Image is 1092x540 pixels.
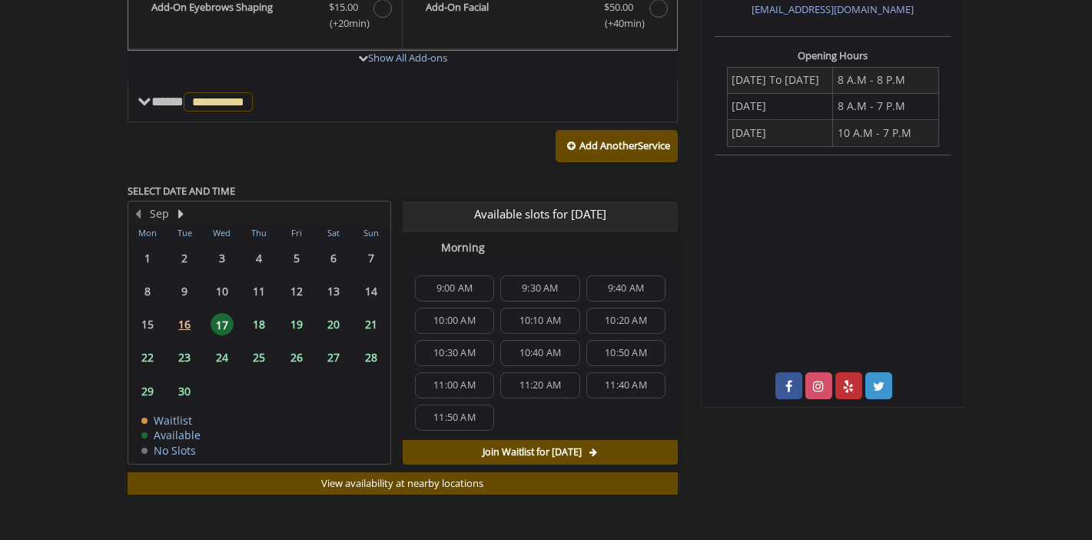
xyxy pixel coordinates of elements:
td: Select day29 [129,374,166,407]
td: [DATE] To [DATE] [727,67,833,93]
button: Add AnotherService [556,130,678,162]
td: Select day26 [277,341,314,374]
span: Join Waitlist for [DATE] [483,446,582,458]
span: 24 [211,346,234,368]
div: 11:40 AM [586,372,665,398]
td: Select day20 [315,308,352,341]
span: 11:00 AM [433,379,476,392]
div: 10:40 AM [500,340,579,366]
td: [DATE] [727,93,833,119]
div: 10:50 AM [586,340,665,366]
span: 9:40 AM [608,282,644,295]
th: Sun [352,225,390,241]
td: Select day25 [241,341,277,374]
td: Select day22 [129,341,166,374]
td: Select day30 [166,374,203,407]
span: Morning [441,242,485,254]
span: 21 [360,313,383,335]
span: 10:10 AM [519,315,562,327]
div: 10:20 AM [586,308,665,334]
span: 9:00 AM [436,282,473,295]
td: Available [141,429,201,441]
span: 11:50 AM [433,412,476,424]
h3: Opening Hours [715,50,951,61]
td: Select day16 [166,308,203,341]
span: 26 [285,346,308,368]
span: 18 [247,313,271,335]
button: Next Month [175,205,188,222]
div: 11:50 AM [415,405,494,431]
button: View availability at nearby locations [128,472,679,495]
div: 11:20 AM [500,372,579,398]
td: Select day27 [315,341,352,374]
span: 11:40 AM [605,379,647,392]
div: 9:00 AM [415,275,494,302]
div: 9:40 AM [586,275,665,302]
span: 10:40 AM [519,347,562,359]
td: Select day19 [277,308,314,341]
td: Select day28 [352,341,390,374]
th: Sat [315,225,352,241]
span: View availability at nearby locations [321,476,483,490]
th: Tue [166,225,203,241]
th: Thu [241,225,277,241]
td: Select day24 [203,341,240,374]
span: 22 [136,346,159,368]
span: 30 [173,380,196,402]
div: 10:10 AM [500,308,579,334]
td: No Slots [141,445,201,456]
span: 9:30 AM [522,282,558,295]
button: Previous Month [132,205,144,222]
b: Add Another Service [579,138,670,152]
span: (+20min ) [320,15,366,32]
a: Show All Add-ons [368,51,447,65]
span: 19 [285,313,308,335]
td: Select day21 [352,308,390,341]
td: 10 A.M - 7 P.M [833,120,939,146]
b: SELECT DATE AND TIME [128,184,235,198]
span: 16 [173,313,196,335]
td: Select day17 [203,308,240,341]
span: 17 [211,313,234,335]
button: Sep [150,205,169,222]
span: 27 [322,346,345,368]
span: 25 [247,346,271,368]
a: [EMAIL_ADDRESS][DOMAIN_NAME] [752,2,914,16]
div: 9:30 AM [500,275,579,302]
span: 28 [360,346,383,368]
div: 11:00 AM [415,372,494,398]
td: 8 A.M - 7 P.M [833,93,939,119]
td: [DATE] [727,120,833,146]
td: Waitlist [141,415,201,426]
td: Select day23 [166,341,203,374]
span: 20 [322,313,345,335]
th: Mon [129,225,166,241]
span: (+40min ) [596,15,641,32]
span: 10:00 AM [433,315,476,327]
span: 11:20 AM [519,379,562,392]
span: 29 [136,380,159,402]
p: Available slots for [DATE] [409,208,672,221]
td: Select day18 [241,308,277,341]
th: Wed [203,225,240,241]
span: 10:30 AM [433,347,476,359]
span: 10:20 AM [605,315,647,327]
span: 10:50 AM [605,347,647,359]
div: 10:30 AM [415,340,494,366]
th: Fri [277,225,314,241]
span: 23 [173,346,196,368]
td: 8 A.M - 8 P.M [833,67,939,93]
div: 10:00 AM [415,308,494,334]
img: morning slots [415,238,433,257]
